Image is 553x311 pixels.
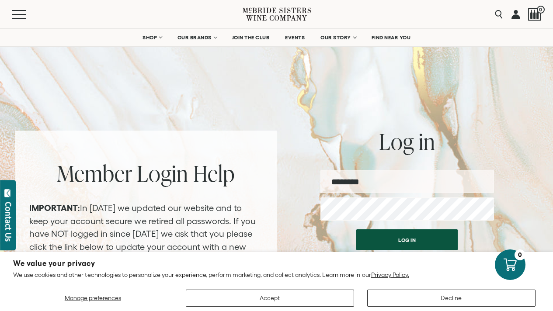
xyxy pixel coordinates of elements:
a: FIND NEAR YOU [366,29,417,46]
button: Mobile Menu Trigger [12,10,43,19]
h2: Log in [320,131,494,152]
p: We use cookies and other technologies to personalize your experience, perform marketing, and coll... [13,271,540,279]
span: JOIN THE CLUB [232,35,270,41]
button: Accept [186,290,354,307]
span: 0 [537,6,545,14]
h2: Member Login Help [29,162,263,184]
span: EVENTS [285,35,305,41]
span: OUR BRANDS [177,35,212,41]
p: In [DATE] we updated our website and to keep your account secure we retired all passwords. If you... [29,202,263,266]
strong: IMPORTANT: [29,203,80,213]
button: Manage preferences [13,290,173,307]
h2: We value your privacy [13,260,540,267]
span: OUR STORY [320,35,351,41]
button: Log in [356,229,458,250]
span: Manage preferences [65,294,121,301]
a: OUR STORY [315,29,362,46]
a: JOIN THE CLUB [226,29,275,46]
span: SHOP [143,35,157,41]
a: EVENTS [279,29,310,46]
button: Decline [367,290,536,307]
a: OUR BRANDS [172,29,222,46]
a: Privacy Policy. [371,271,409,278]
span: FIND NEAR YOU [372,35,411,41]
div: 0 [515,249,525,260]
a: SHOP [137,29,167,46]
div: Contact Us [4,202,13,242]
